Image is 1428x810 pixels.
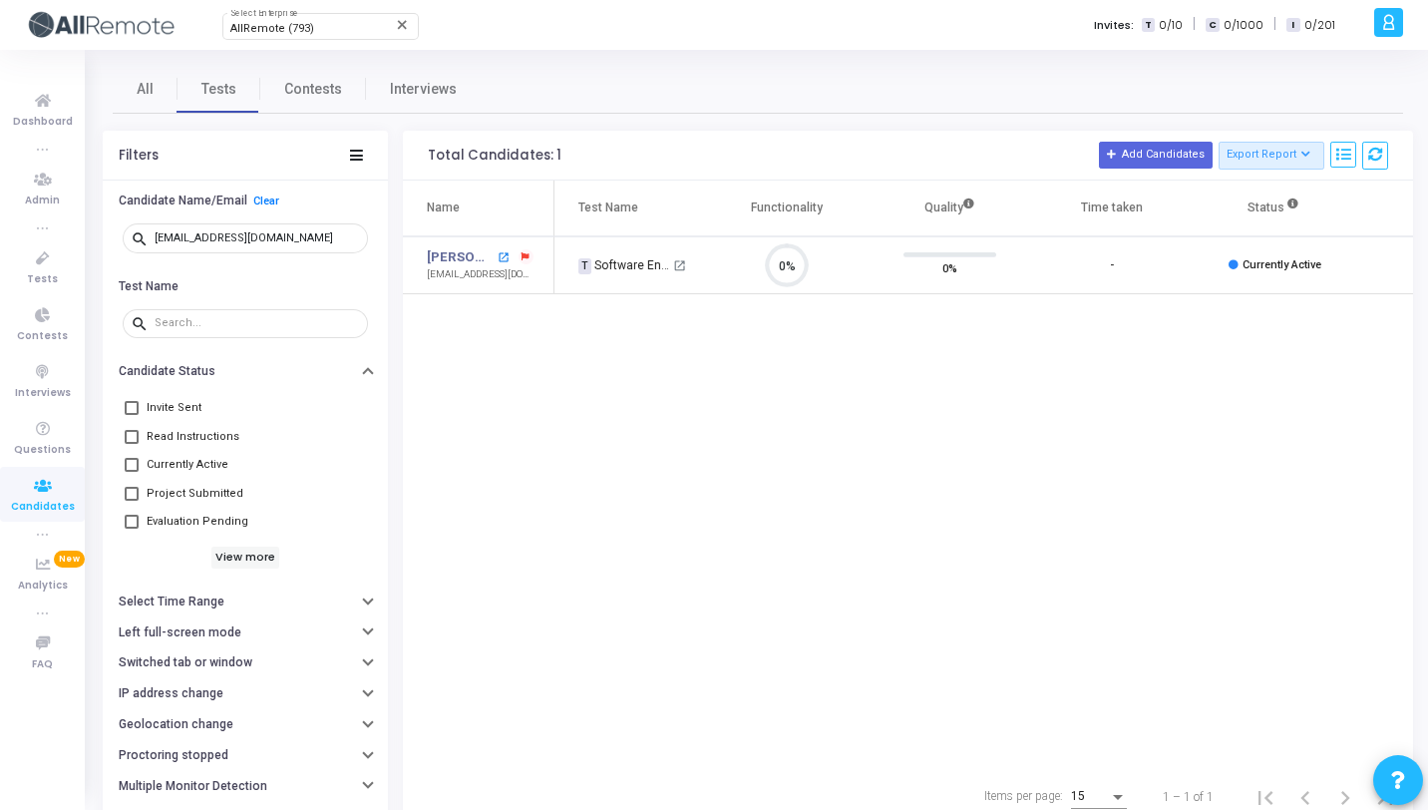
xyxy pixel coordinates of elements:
[25,5,175,45] img: logo
[147,482,243,506] span: Project Submitted
[103,270,388,301] button: Test Name
[390,79,457,100] span: Interviews
[103,647,388,678] button: Switched tab or window
[54,551,85,568] span: New
[1219,142,1325,170] button: Export Report
[119,779,267,794] h6: Multiple Monitor Detection
[18,578,68,595] span: Analytics
[103,186,388,216] button: Candidate Name/EmailClear
[1071,790,1127,804] mat-select: Items per page:
[1273,14,1276,35] span: |
[1286,18,1299,33] span: I
[1304,17,1335,34] span: 0/201
[984,787,1063,805] div: Items per page:
[395,17,411,33] mat-icon: Clear
[253,195,279,207] a: Clear
[578,258,591,274] span: T
[103,709,388,740] button: Geolocation change
[11,499,75,516] span: Candidates
[1159,17,1183,34] span: 0/10
[147,425,239,449] span: Read Instructions
[14,442,71,459] span: Questions
[201,79,236,100] span: Tests
[1081,197,1143,218] div: Time taken
[119,717,233,732] h6: Geolocation change
[155,232,360,244] input: Search...
[103,356,388,387] button: Candidate Status
[1193,14,1196,35] span: |
[427,267,534,282] div: [EMAIL_ADDRESS][DOMAIN_NAME]
[1071,789,1085,803] span: 15
[32,656,53,673] span: FAQ
[1194,181,1356,236] th: Status
[869,181,1031,236] th: Quality
[147,453,228,477] span: Currently Active
[554,181,706,236] th: Test Name
[17,328,68,345] span: Contests
[155,317,360,329] input: Search...
[1163,788,1214,806] div: 1 – 1 of 1
[103,617,388,648] button: Left full-screen mode
[119,686,223,701] h6: IP address change
[673,259,686,272] mat-icon: open_in_new
[498,252,509,263] mat-icon: open_in_new
[119,655,252,670] h6: Switched tab or window
[119,625,241,640] h6: Left full-screen mode
[211,547,280,569] h6: View more
[25,193,60,209] span: Admin
[1110,257,1114,274] div: -
[119,595,224,609] h6: Select Time Range
[119,364,215,379] h6: Candidate Status
[427,197,460,218] div: Name
[119,148,159,164] div: Filters
[706,181,869,236] th: Functionality
[578,256,670,274] div: Software Engineer Intern
[131,314,155,332] mat-icon: search
[147,510,248,534] span: Evaluation Pending
[284,79,342,100] span: Contests
[1099,142,1213,168] button: Add Candidates
[131,229,155,247] mat-icon: search
[1243,258,1321,271] span: Currently Active
[103,740,388,771] button: Proctoring stopped
[119,279,178,294] h6: Test Name
[119,748,228,763] h6: Proctoring stopped
[119,194,247,208] h6: Candidate Name/Email
[1224,17,1263,34] span: 0/1000
[103,587,388,617] button: Select Time Range
[1094,17,1134,34] label: Invites:
[942,257,957,277] span: 0%
[13,114,73,131] span: Dashboard
[230,22,314,35] span: AllRemote (793)
[147,396,201,420] span: Invite Sent
[428,148,561,164] div: Total Candidates: 1
[1206,18,1219,33] span: C
[1142,18,1155,33] span: T
[103,678,388,709] button: IP address change
[103,770,388,801] button: Multiple Monitor Detection
[427,247,492,267] a: [PERSON_NAME]
[137,79,154,100] span: All
[15,385,71,402] span: Interviews
[27,271,58,288] span: Tests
